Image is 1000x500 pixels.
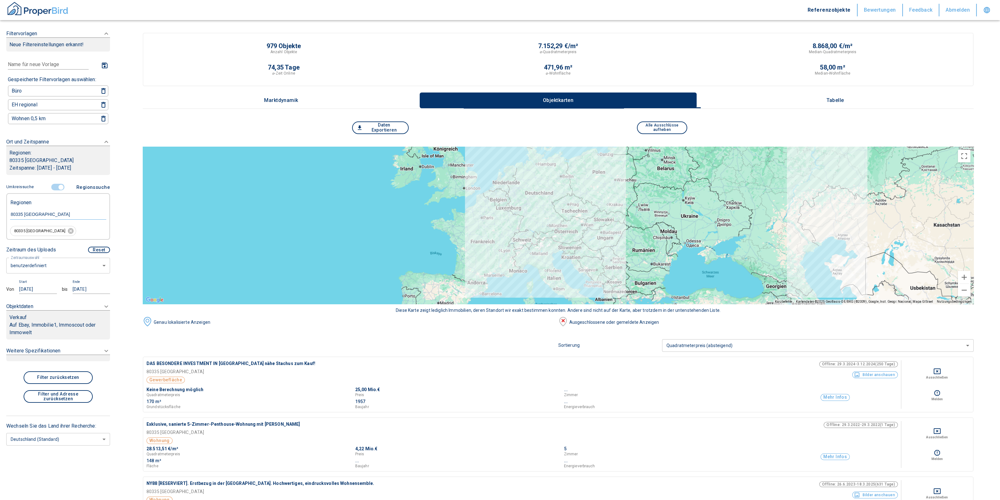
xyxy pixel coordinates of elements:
p: Wohnen 0,5 km [12,116,46,121]
p: Ende [73,279,80,284]
button: Filter und Adresse zurücksetzen [24,390,93,403]
button: Mehr Infos [820,394,850,401]
p: Sortierung [558,342,662,349]
p: Zeitspanne: [DATE] - [DATE] [9,164,107,172]
div: Deutschland (Standard) [6,431,110,447]
button: Bilder anschauen [852,371,898,378]
p: DAS BESONDERE INVESTMENT IN [GEOGRAPHIC_DATA] nähe Stachus zum Kauf! [146,360,585,367]
p: Ausschließen [926,495,948,500]
p: Objektkarten [543,98,574,103]
img: Google [144,296,165,304]
div: Diese Karte zeigt lediglich Immobilien, deren Standort wir exakt bestimmen konnten. Andere sind n... [143,307,974,314]
div: Von [6,286,14,292]
p: Regionen : [9,149,107,157]
div: Ort und ZeitspanneRegionen:80335 [GEOGRAPHIC_DATA]Zeitspanne: [DATE] - [DATE] [6,132,110,181]
p: 58,00 m² [820,64,845,70]
p: Quadratmeterpreis [146,452,180,456]
button: EH regional [9,100,91,109]
div: FiltervorlagenNeue Filtereinstellungen erkannt! [6,24,110,58]
button: Referenzobjekte [801,4,858,16]
button: Filter zurücksetzen [24,371,93,384]
p: Marktdynamik [264,98,298,103]
p: Energieverbrauch [564,405,595,409]
p: Melden [931,457,943,461]
p: ... [355,458,359,464]
p: 80335 [GEOGRAPHIC_DATA] [146,488,204,495]
div: FiltervorlagenNeue Filtereinstellungen erkannt! [6,58,110,127]
p: Büro [12,88,22,93]
div: benutzerdefiniert [6,257,110,274]
p: 1957 [355,398,366,405]
p: Quadratmeterpreis [146,393,180,397]
p: Ausschließen [926,375,948,380]
button: Daten Exportieren [352,121,409,134]
div: Weitere Spezifikationen [6,343,110,365]
p: Filtervorlagen [6,30,37,37]
p: Preis [355,452,364,456]
p: Baujahr [355,405,369,409]
p: 80335 [GEOGRAPHIC_DATA] [9,157,107,164]
p: Ort und Zeitspanne [6,138,49,146]
a: Dieses Gebiet in Google Maps öffnen (in neuem Fenster) [144,296,165,304]
input: Region eingeben [10,211,106,217]
p: 4,22 Mio.€ [355,446,377,452]
p: ⌀-Zeit Online [272,70,295,76]
p: Zeitraum des Uploads [6,246,56,254]
p: 7.152,29 €/m² [538,43,578,49]
button: Alle Ausschlüsse aufheben [637,121,687,134]
button: Wohnen 0,5 km [9,114,91,123]
div: 80335 [GEOGRAPHIC_DATA] [10,226,76,236]
button: Bilder anschauen [852,492,898,498]
p: Energieverbrauch [564,464,595,468]
div: Ausgeschlossene oder gemeldete Anzeigen [568,319,974,326]
p: 80335 [GEOGRAPHIC_DATA] [146,368,204,375]
div: Genau lokalisierte Anzeigen [152,319,558,326]
p: Verkauf [9,314,27,321]
p: 170 m² [146,398,161,405]
div: Quadratmeterpreis (absteigend) [662,337,974,354]
img: ProperBird Logo and Home Button [6,1,69,17]
div: bis [62,286,68,292]
p: 148 m² [146,458,161,464]
button: Deselect for this search [904,427,970,435]
p: Start [19,279,27,284]
p: 5 [564,446,566,452]
button: Feedback [903,4,940,16]
button: ProperBird Logo and Home Button [6,1,69,19]
p: ... [564,386,568,393]
p: ⌀-Wohnfläche [546,70,570,76]
p: Gespeicherte Filtervorlagen auswählen: [8,76,96,83]
button: Deselect for this search [904,368,970,375]
p: Keine Berechnung möglich [146,386,203,393]
button: Deselect for this search [904,487,970,495]
p: Grundstücksfläche [146,405,180,409]
p: Melden [931,397,943,402]
p: Auf Ebay, Immobilie1, Immoscout oder Immowelt [9,321,107,336]
p: NY88 [RESERVIERT]. Erstbezug in der [GEOGRAPHIC_DATA]. Hochwertiges, eindrucksvolles Wohnensemble. [146,480,585,487]
img: image [143,317,152,326]
img: image [558,317,568,326]
p: Zimmer [564,452,578,456]
p: Preis [355,393,364,397]
span: 80335 [GEOGRAPHIC_DATA] [10,228,69,234]
div: FiltervorlagenNeue Filtereinstellungen erkannt! [6,181,110,294]
p: 8.868,00 €/m² [813,43,853,49]
button: Büro [9,87,91,95]
a: Nutzungsbedingungen (wird in neuem Tab geöffnet) [937,300,972,303]
p: Zimmer [564,393,578,397]
p: Wechseln Sie das Land ihrer Recherche: [6,422,110,430]
p: ... [564,458,568,464]
p: ⌀-Quadratmeterpreis [540,49,577,55]
p: 25,00 Mio.€ [355,386,380,393]
p: 471,96 m² [544,64,573,70]
p: Median-Wohnfläche [815,70,850,76]
button: Bewertungen [858,4,903,16]
button: Verkleinern [958,284,970,296]
button: report this listing [904,389,970,397]
p: 80335 [GEOGRAPHIC_DATA] [146,429,204,436]
button: Umkreissuche [6,182,36,193]
p: Tabelle [820,98,851,103]
button: Abmelden [939,4,977,16]
p: 28.513,51 €/m² [146,446,178,452]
